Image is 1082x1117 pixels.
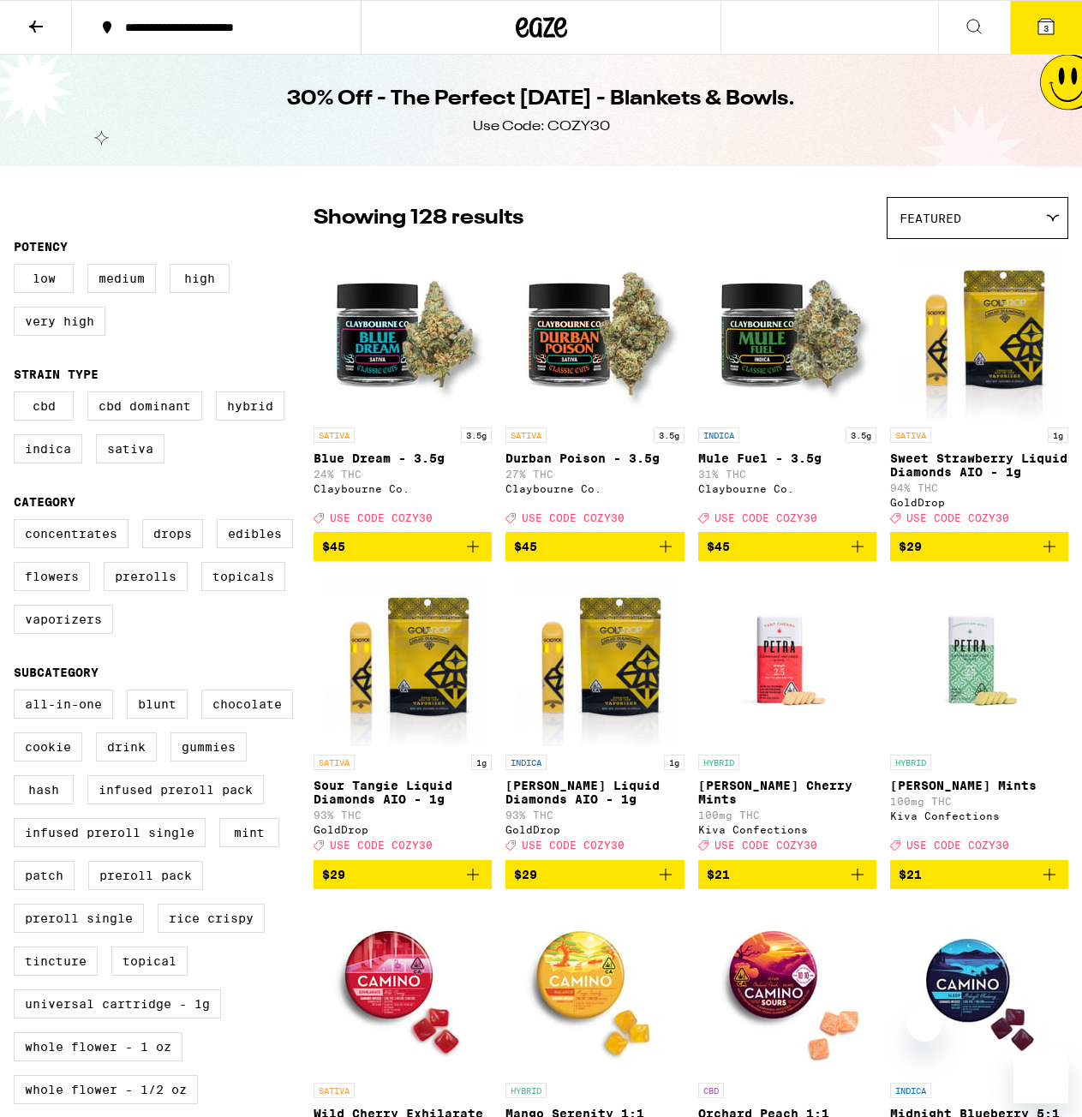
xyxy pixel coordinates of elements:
p: SATIVA [314,755,355,770]
a: Open page for Sweet Strawberry Liquid Diamonds AIO - 1g from GoldDrop [890,248,1068,532]
div: Claybourne Co. [698,483,876,494]
img: Claybourne Co. - Durban Poison - 3.5g [509,248,680,419]
span: $45 [707,540,730,553]
p: HYBRID [698,755,739,770]
a: Open page for Sour Tangie Liquid Diamonds AIO - 1g from GoldDrop [314,575,492,859]
label: Tincture [14,947,98,976]
span: USE CODE COZY30 [714,840,817,851]
div: Claybourne Co. [314,483,492,494]
p: [PERSON_NAME] Mints [890,779,1068,792]
label: Low [14,264,74,293]
p: 3.5g [846,427,876,443]
p: SATIVA [505,427,547,443]
p: INDICA [890,1083,931,1098]
label: Indica [14,434,82,463]
label: High [170,264,230,293]
label: Hash [14,775,74,804]
img: Claybourne Co. - Blue Dream - 3.5g [317,248,488,419]
span: $45 [322,540,345,553]
label: Prerolls [104,562,188,591]
p: Sweet Strawberry Liquid Diamonds AIO - 1g [890,451,1068,479]
label: Topical [111,947,188,976]
span: $21 [707,868,730,881]
p: Durban Poison - 3.5g [505,451,684,465]
p: Blue Dream - 3.5g [314,451,492,465]
p: [PERSON_NAME] Liquid Diamonds AIO - 1g [505,779,684,806]
label: All-In-One [14,690,113,719]
span: USE CODE COZY30 [714,512,817,523]
label: Whole Flower - 1 oz [14,1032,182,1061]
label: Preroll Single [14,904,144,933]
div: Kiva Confections [698,824,876,835]
span: USE CODE COZY30 [330,512,433,523]
p: 1g [1048,427,1068,443]
label: Rice Crispy [158,904,265,933]
p: 3.5g [654,427,684,443]
img: Camino - Mango Serenity 1:1 THC:CBD Gummies [509,903,680,1074]
label: Topicals [201,562,285,591]
label: Universal Cartridge - 1g [14,989,221,1018]
legend: Potency [14,240,68,254]
span: USE CODE COZY30 [906,840,1009,851]
p: 3.5g [461,427,492,443]
label: Flowers [14,562,90,591]
p: HYBRID [505,1083,547,1098]
span: $29 [899,540,922,553]
p: 27% THC [505,469,684,480]
p: SATIVA [314,427,355,443]
p: HYBRID [890,755,931,770]
p: Showing 128 results [314,204,523,233]
span: USE CODE COZY30 [522,840,625,851]
iframe: Button to launch messaging window [1013,1048,1068,1103]
p: [PERSON_NAME] Cherry Mints [698,779,876,806]
label: Edibles [217,519,293,548]
p: 100mg THC [890,796,1068,807]
label: Cookie [14,732,82,762]
img: Camino - Midnight Blueberry 5:1 Sleep Gummies [894,903,1065,1074]
img: GoldDrop - King Louis Liquid Diamonds AIO - 1g [516,575,674,746]
label: Sativa [96,434,164,463]
label: Hybrid [216,391,284,421]
button: 3 [1010,1,1082,54]
p: SATIVA [890,427,931,443]
h1: 30% Off - The Perfect [DATE] - Blankets & Bowls. [287,85,795,114]
p: 94% THC [890,482,1068,493]
span: Featured [900,212,961,225]
label: Concentrates [14,519,129,548]
div: GoldDrop [314,824,492,835]
label: Drink [96,732,157,762]
label: Gummies [170,732,247,762]
button: Add to bag [890,860,1068,889]
p: 100mg THC [698,809,876,821]
p: SATIVA [314,1083,355,1098]
label: Infused Preroll Pack [87,775,264,804]
p: Sour Tangie Liquid Diamonds AIO - 1g [314,779,492,806]
span: $21 [899,868,922,881]
a: Open page for Blue Dream - 3.5g from Claybourne Co. [314,248,492,532]
span: $29 [322,868,345,881]
div: GoldDrop [890,497,1068,508]
label: Medium [87,264,156,293]
p: 1g [664,755,684,770]
p: 24% THC [314,469,492,480]
legend: Category [14,495,75,509]
label: Whole Flower - 1/2 oz [14,1075,198,1104]
a: Open page for Petra Moroccan Mints from Kiva Confections [890,575,1068,859]
a: Open page for Durban Poison - 3.5g from Claybourne Co. [505,248,684,532]
p: INDICA [505,755,547,770]
div: Claybourne Co. [505,483,684,494]
label: Patch [14,861,75,890]
a: Open page for King Louis Liquid Diamonds AIO - 1g from GoldDrop [505,575,684,859]
label: CBD [14,391,74,421]
label: Infused Preroll Single [14,818,206,847]
button: Add to bag [314,860,492,889]
label: Drops [142,519,203,548]
p: Mule Fuel - 3.5g [698,451,876,465]
label: Blunt [127,690,188,719]
span: USE CODE COZY30 [330,840,433,851]
a: Open page for Mule Fuel - 3.5g from Claybourne Co. [698,248,876,532]
label: Preroll Pack [88,861,203,890]
button: Add to bag [314,532,492,561]
button: Add to bag [698,860,876,889]
a: Open page for Petra Tart Cherry Mints from Kiva Confections [698,575,876,859]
